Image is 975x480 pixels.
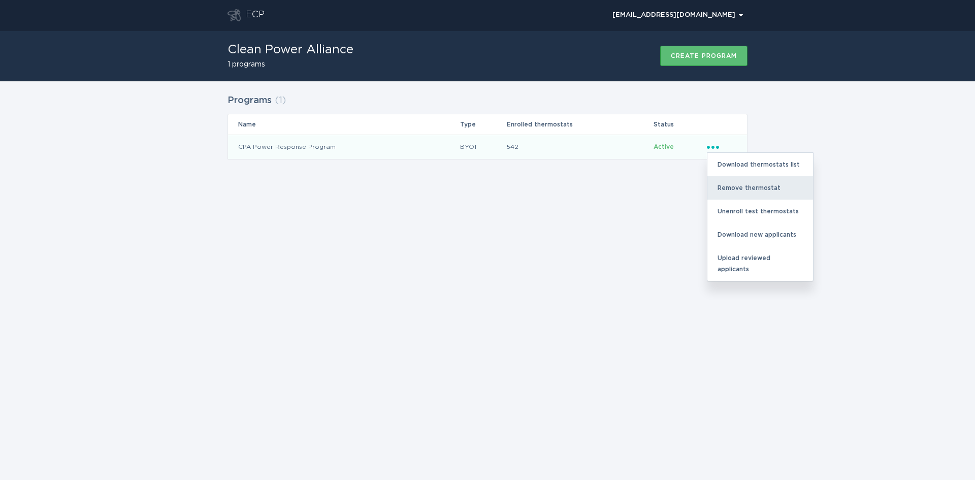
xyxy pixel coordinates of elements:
[506,114,653,135] th: Enrolled thermostats
[227,91,272,110] h2: Programs
[246,9,265,21] div: ECP
[227,44,353,56] h1: Clean Power Alliance
[707,176,813,200] div: Remove thermostat
[227,9,241,21] button: Go to dashboard
[506,135,653,159] td: 542
[653,114,706,135] th: Status
[654,144,674,150] span: Active
[275,96,286,105] span: ( 1 )
[460,114,506,135] th: Type
[460,135,506,159] td: BYOT
[608,8,747,23] button: Open user account details
[707,153,813,176] div: Download thermostats list
[228,135,460,159] td: CPA Power Response Program
[228,135,747,159] tr: fd2e451e0dc94a948c9a569b0b3ccf5d
[227,61,353,68] h2: 1 programs
[612,12,743,18] div: [EMAIL_ADDRESS][DOMAIN_NAME]
[707,223,813,246] div: Download new applicants
[228,114,460,135] th: Name
[608,8,747,23] div: Popover menu
[660,46,747,66] button: Create program
[671,53,737,59] div: Create program
[707,200,813,223] div: Unenroll test thermostats
[707,246,813,281] div: Upload reviewed applicants
[228,114,747,135] tr: Table Headers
